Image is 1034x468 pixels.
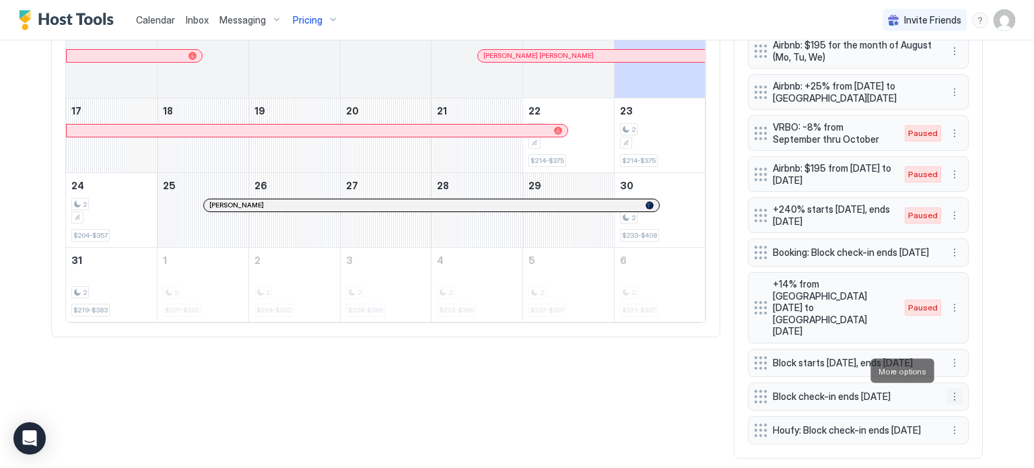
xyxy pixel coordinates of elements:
[946,43,963,59] button: More options
[209,201,264,209] span: [PERSON_NAME]
[946,125,963,141] button: More options
[209,201,654,209] div: [PERSON_NAME]
[158,172,249,247] td: August 25, 2025
[523,98,614,123] a: August 22, 2025
[614,98,705,172] td: August 23, 2025
[946,389,963,405] div: menu
[908,168,938,180] span: Paused
[523,248,614,273] a: September 5, 2025
[66,247,158,322] td: August 31, 2025
[773,391,933,403] span: Block check-in ends [DATE]
[432,172,523,247] td: August 28, 2025
[946,84,963,100] div: menu
[158,98,249,172] td: August 18, 2025
[994,9,1015,31] div: User profile
[248,247,340,322] td: September 2, 2025
[631,213,635,222] span: 2
[483,51,594,60] span: [PERSON_NAME] [PERSON_NAME]
[71,105,81,116] span: 17
[437,105,447,116] span: 21
[73,231,108,240] span: $204-$357
[163,105,173,116] span: 18
[528,255,535,266] span: 5
[249,173,340,198] a: August 26, 2025
[530,156,564,165] span: $214-$375
[346,255,353,266] span: 3
[254,255,261,266] span: 2
[83,200,87,209] span: 2
[66,98,158,172] td: August 17, 2025
[254,30,265,42] span: 12
[71,30,82,42] span: 10
[248,98,340,172] td: August 19, 2025
[908,209,938,222] span: Paused
[946,84,963,100] button: More options
[340,98,432,172] td: August 20, 2025
[946,355,963,371] div: menu
[620,180,633,191] span: 30
[66,23,158,98] td: August 10, 2025
[614,172,705,247] td: August 30, 2025
[631,125,635,134] span: 2
[620,255,627,266] span: 6
[13,422,46,455] div: Open Intercom Messenger
[19,10,120,30] div: Host Tools Logo
[946,207,963,224] button: More options
[904,14,961,26] span: Invite Friends
[972,12,988,28] div: menu
[946,166,963,182] div: menu
[773,39,933,63] span: Airbnb: $195 for the month of August (Mo, Tu, We)
[773,203,891,227] span: +240% starts [DATE], ends [DATE]
[773,162,891,186] span: Airbnb: $195 from [DATE] to [DATE]
[946,300,963,316] button: More options
[946,166,963,182] button: More options
[71,180,84,191] span: 24
[432,23,523,98] td: August 14, 2025
[620,105,633,116] span: 23
[523,172,615,247] td: August 29, 2025
[773,246,933,259] span: Booking: Block check-in ends [DATE]
[622,156,656,165] span: $214-$375
[219,14,266,26] span: Messaging
[136,13,175,27] a: Calendar
[66,248,157,273] a: August 31, 2025
[83,288,87,297] span: 2
[773,357,933,369] span: Block starts [DATE], ends [DATE]
[158,23,249,98] td: August 11, 2025
[946,125,963,141] div: menu
[341,173,432,198] a: August 27, 2025
[66,98,157,123] a: August 17, 2025
[946,422,963,438] div: menu
[340,23,432,98] td: August 13, 2025
[346,105,359,116] span: 20
[773,121,891,145] span: VRBO: -8% from September thru October
[248,172,340,247] td: August 26, 2025
[66,173,157,198] a: August 24, 2025
[432,247,523,322] td: September 4, 2025
[163,255,167,266] span: 1
[946,389,963,405] button: More options
[432,98,522,123] a: August 21, 2025
[946,244,963,261] div: menu
[773,80,933,104] span: Airbnb: +25% from [DATE] to [GEOGRAPHIC_DATA][DATE]
[340,172,432,247] td: August 27, 2025
[66,172,158,247] td: August 24, 2025
[946,300,963,316] div: menu
[437,255,444,266] span: 4
[432,248,522,273] a: September 4, 2025
[248,23,340,98] td: August 12, 2025
[528,180,541,191] span: 29
[158,98,248,123] a: August 18, 2025
[346,180,358,191] span: 27
[908,127,938,139] span: Paused
[622,231,657,240] span: $233-$408
[946,422,963,438] button: More options
[773,424,933,436] span: Houfy: Block check-in ends [DATE]
[341,98,432,123] a: August 20, 2025
[346,30,357,42] span: 13
[73,306,108,314] span: $219-$383
[615,98,705,123] a: August 23, 2025
[528,105,541,116] span: 22
[158,173,248,198] a: August 25, 2025
[163,180,176,191] span: 25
